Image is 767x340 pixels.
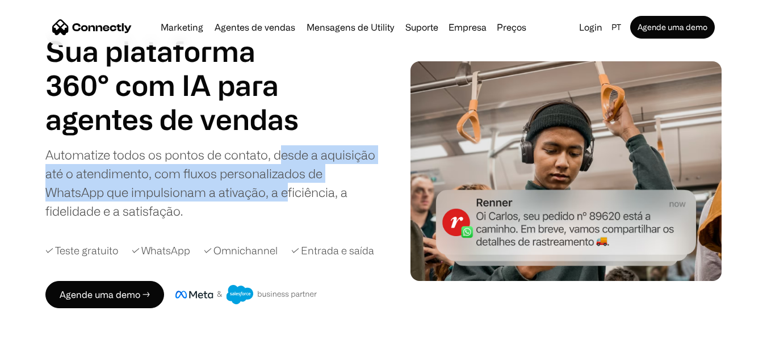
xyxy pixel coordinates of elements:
[204,243,278,258] div: ✓ Omnichannel
[630,16,715,39] a: Agende uma demo
[445,19,490,35] div: Empresa
[492,23,531,32] a: Preços
[401,23,443,32] a: Suporte
[23,320,68,336] ul: Language list
[132,243,190,258] div: ✓ WhatsApp
[45,145,379,220] div: Automatize todos os pontos de contato, desde a aquisição até o atendimento, com fluxos personaliz...
[45,281,164,308] a: Agende uma demo →
[52,19,132,36] a: home
[45,34,307,102] h1: Sua plataforma 360° com IA para
[45,102,307,136] h1: agentes de vendas
[210,23,300,32] a: Agentes de vendas
[302,23,399,32] a: Mensagens de Utility
[45,243,118,258] div: ✓ Teste gratuito
[175,285,317,304] img: Meta e crachá de parceiro de negócios do Salesforce.
[45,102,307,136] div: 1 of 4
[449,19,487,35] div: Empresa
[291,243,374,258] div: ✓ Entrada e saída
[575,19,607,35] a: Login
[156,23,208,32] a: Marketing
[611,19,621,35] div: pt
[11,319,68,336] aside: Language selected: Português (Brasil)
[607,19,628,35] div: pt
[45,102,307,136] div: carousel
